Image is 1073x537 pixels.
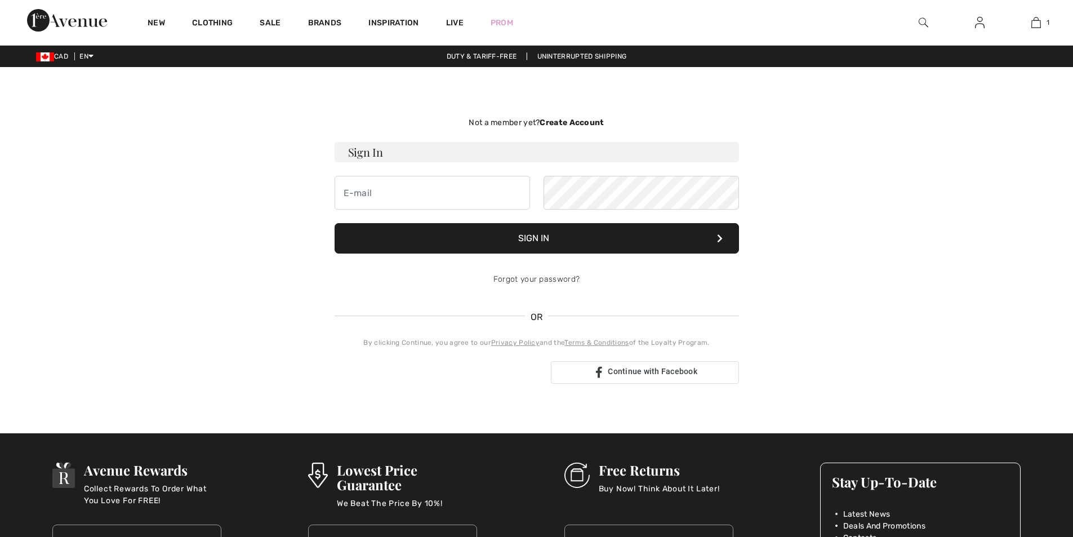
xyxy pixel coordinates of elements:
img: search the website [919,16,928,29]
strong: Create Account [540,118,604,127]
img: My Bag [1031,16,1041,29]
a: Brands [308,18,342,30]
span: Continue with Facebook [608,367,697,376]
a: Prom [491,17,513,29]
a: Privacy Policy [491,339,540,347]
button: Sign In [335,223,739,254]
a: Sale [260,18,281,30]
img: Avenue Rewards [52,463,75,488]
a: Forgot your password? [493,274,580,284]
img: My Info [975,16,985,29]
p: Collect Rewards To Order What You Love For FREE! [84,483,221,505]
h3: Lowest Price Guarantee [337,463,478,492]
h3: Stay Up-To-Date [832,474,1009,489]
span: CAD [36,52,73,60]
a: Sign In [966,16,994,30]
div: Not a member yet? [335,117,739,128]
a: Terms & Conditions [564,339,629,347]
iframe: Sign in with Google Button [329,360,547,385]
img: 1ère Avenue [27,9,107,32]
a: 1 [1008,16,1063,29]
span: OR [525,310,549,324]
img: Free Returns [564,463,590,488]
img: Lowest Price Guarantee [308,463,327,488]
a: Clothing [192,18,233,30]
span: EN [79,52,94,60]
span: Inspiration [368,18,418,30]
h3: Sign In [335,142,739,162]
p: Buy Now! Think About It Later! [599,483,720,505]
a: New [148,18,165,30]
p: We Beat The Price By 10%! [337,498,478,520]
iframe: Opens a widget where you can find more information [1001,503,1062,531]
span: Deals And Promotions [843,520,925,532]
input: E-mail [335,176,530,210]
img: Canadian Dollar [36,52,54,61]
a: Continue with Facebook [551,361,739,384]
h3: Free Returns [599,463,720,477]
h3: Avenue Rewards [84,463,221,477]
span: Latest News [843,508,890,520]
div: By clicking Continue, you agree to our and the of the Loyalty Program. [335,338,739,348]
a: Live [446,17,464,29]
span: 1 [1047,17,1049,28]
